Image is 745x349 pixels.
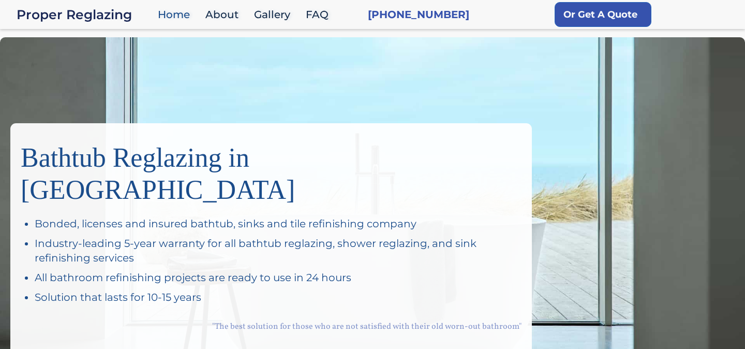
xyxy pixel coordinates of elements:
[200,4,249,26] a: About
[17,7,153,22] div: Proper Reglazing
[249,4,301,26] a: Gallery
[21,134,521,206] h1: Bathtub Reglazing in [GEOGRAPHIC_DATA]
[35,290,521,304] div: Solution that lasts for 10-15 years
[35,270,521,285] div: All bathroom refinishing projects are ready to use in 24 hours
[35,236,521,265] div: Industry-leading 5-year warranty for all bathtub reglazing, shower reglazing, and sink refinishin...
[555,2,651,27] a: Or Get A Quote
[153,4,200,26] a: Home
[35,216,521,231] div: Bonded, licenses and insured bathtub, sinks and tile refinishing company
[21,310,521,343] div: "The best solution for those who are not satisfied with their old worn-out bathroom"
[17,7,153,22] a: home
[301,4,339,26] a: FAQ
[368,7,469,22] a: [PHONE_NUMBER]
